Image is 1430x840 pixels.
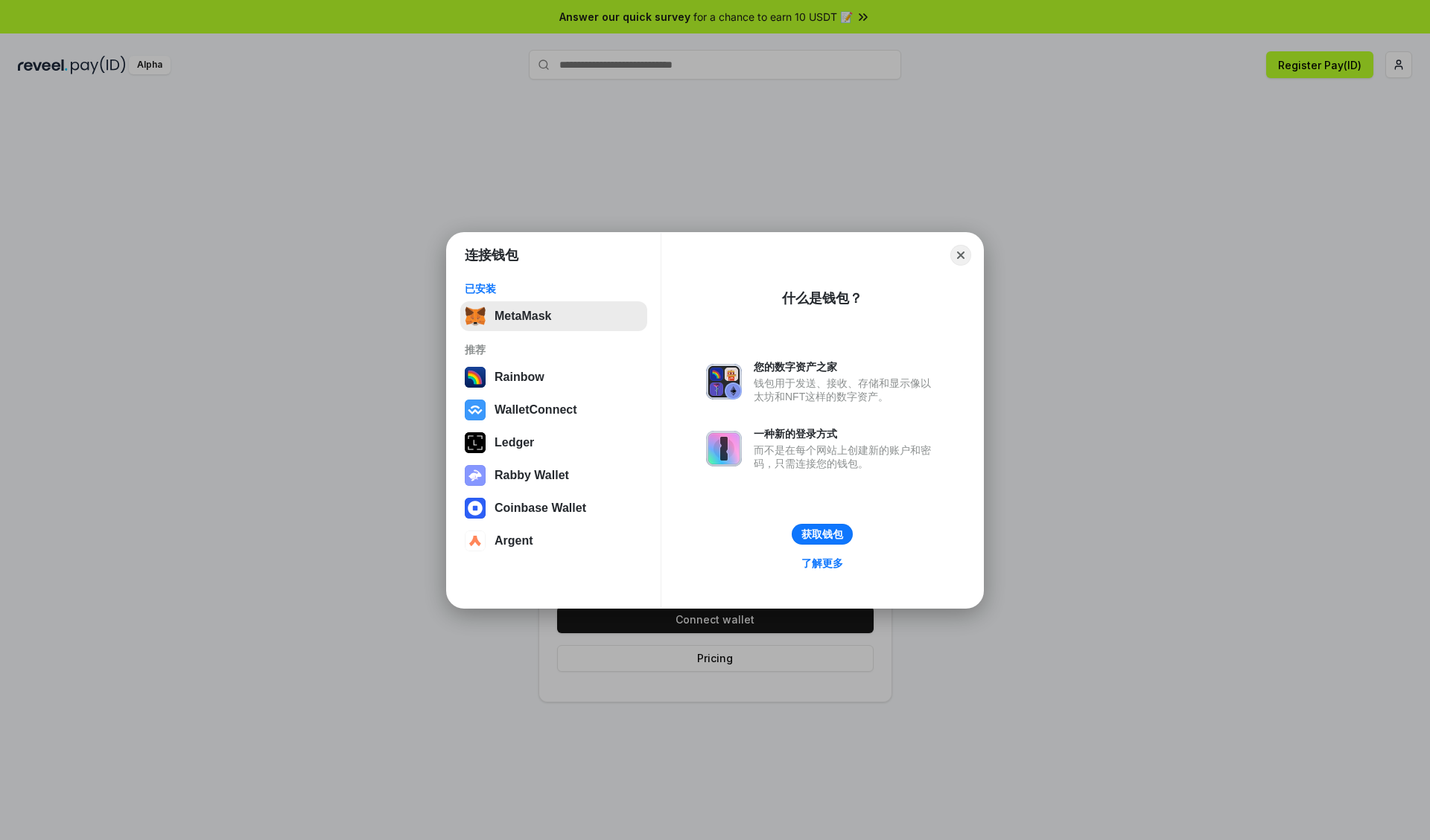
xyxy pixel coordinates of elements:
[754,443,938,470] div: 而不是在每个网站上创建新的账户和密码，只需连接您的钱包。
[950,245,971,266] button: Close
[792,524,853,545] button: 获取钱包
[465,498,486,519] img: svg+xml,%3Csvg%20width%3D%2228%22%20height%3D%2228%22%20viewBox%3D%220%200%2028%2028%22%20fill%3D...
[460,461,647,490] button: Rabby Wallet
[792,554,852,573] a: 了解更多
[465,367,486,388] img: svg+xml,%3Csvg%20width%3D%22120%22%20height%3D%22120%22%20viewBox%3D%220%200%20120%20120%22%20fil...
[465,282,643,295] div: 已安装
[495,403,577,417] div: WalletConnect
[460,362,647,392] button: Rainbow
[465,465,486,486] img: svg+xml,%3Csvg%20xmlns%3D%22http%3A%2F%2Fwww.w3.org%2F2000%2Fsvg%22%20fill%3D%22none%22%20viewBox...
[801,528,843,541] div: 获取钱包
[465,400,486,420] img: svg+xml,%3Csvg%20width%3D%2228%22%20height%3D%2228%22%20viewBox%3D%220%200%2028%2028%22%20fill%3D...
[465,306,486,327] img: svg+xml,%3Csvg%20fill%3D%22none%22%20height%3D%2233%22%20viewBox%3D%220%200%2035%2033%22%20width%...
[754,427,938,440] div: 一种新的登录方式
[460,301,647,331] button: MetaMask
[495,534,533,548] div: Argent
[754,376,938,403] div: 钱包用于发送、接收、存储和显示像以太坊和NFT这样的数字资产。
[754,360,938,373] div: 您的数字资产之家
[465,343,643,356] div: 推荐
[801,557,843,570] div: 了解更多
[782,289,862,307] div: 什么是钱包？
[495,501,586,515] div: Coinbase Wallet
[465,530,486,551] img: svg+xml,%3Csvg%20width%3D%2228%22%20height%3D%2228%22%20viewBox%3D%220%200%2028%2028%22%20fill%3D...
[495,469,569,482] div: Rabby Wallet
[465,246,518,264] h1: 连接钱包
[460,395,647,425] button: WalletConnect
[706,431,742,467] img: svg+xml,%3Csvg%20xmlns%3D%22http%3A%2F%2Fwww.w3.org%2F2000%2Fsvg%22%20fill%3D%22none%22%20viewBox...
[465,432,486,453] img: svg+xml,%3Csvg%20xmlns%3D%22http%3A%2F%2Fwww.w3.org%2F2000%2Fsvg%22%20width%3D%2228%22%20height%3...
[495,371,544,384] div: Rainbow
[495,436,534,449] div: Ledger
[460,428,647,458] button: Ledger
[460,526,647,556] button: Argent
[706,364,742,400] img: svg+xml,%3Csvg%20xmlns%3D%22http%3A%2F%2Fwww.w3.org%2F2000%2Fsvg%22%20fill%3D%22none%22%20viewBox...
[460,493,647,523] button: Coinbase Wallet
[495,310,551,323] div: MetaMask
